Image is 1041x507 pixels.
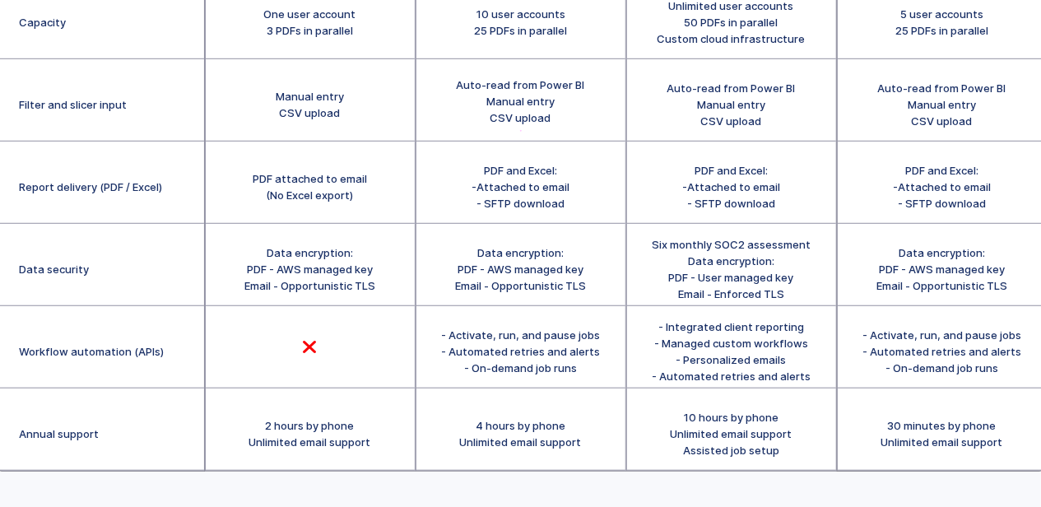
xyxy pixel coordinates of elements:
div:  [302,339,318,356]
div: Six monthly SOC2 assessment Data encryption: PDF - User managed key Email - Enforced TLS [652,236,811,302]
div: 2 hours by phone Unlimited email support [249,417,371,450]
div: Report delivery (PDF / Excel) [20,179,163,195]
div: Auto-read from Power BI Manual entry CSV upload [667,80,796,129]
div: - Activate, run, and pause jobs - Automated retries and alerts - On-demand job runs [862,327,1021,376]
div: Data encryption: PDF - AWS managed key Email - Opportunistic TLS [244,244,375,294]
div: One user account 3 PDFs in parallel [264,6,356,39]
div: 10 user accounts 25 PDFs in parallel [474,6,567,39]
div: 10 hours by phone Unlimited email support Assisted job setup [671,409,792,458]
div: PDF attached to email (No Excel export) [253,170,367,203]
div: Auto-read from Power BI Manual entry CSV upload [878,80,1006,129]
div: PDF and Excel: -Attached to email - SFTP download [472,162,569,212]
div: Data encryption: PDF - AWS managed key Email - Opportunistic TLS [455,244,586,294]
div: Annual support [20,426,100,442]
div: 4 hours by phone Unlimited email support [460,417,582,450]
div: Filter and slicer input [20,96,128,113]
div: Workflow automation (APIs) [20,343,165,360]
div: PDF and Excel: -Attached to email - SFTP download [682,162,780,212]
div: - Activate, run, and pause jobs - Automated retries and alerts - On-demand job runs [441,327,600,376]
div: Capacity [20,14,67,30]
div: - Integrated client reporting - Managed custom workflows - Personalized emails - Automated retrie... [652,319,811,384]
div: Data encryption: PDF - AWS managed key Email - Opportunistic TLS [876,244,1007,294]
div: Auto-read from Power BI Manual entry CSV upload [457,77,585,126]
div: PDF and Excel: -Attached to email - SFTP download [893,162,991,212]
div: Manual entry CSV upload [276,88,344,121]
div: 5 user accounts 25 PDFs in parallel [895,6,988,39]
div: Data security [20,261,90,277]
div: 30 minutes by phone Unlimited email support [881,417,1003,450]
